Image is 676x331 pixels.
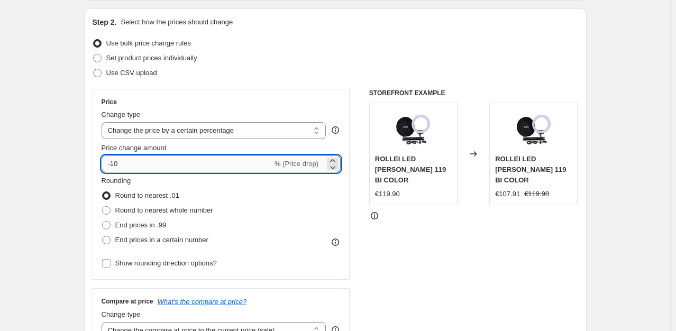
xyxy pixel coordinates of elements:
[102,177,131,185] span: Rounding
[121,17,233,27] p: Select how the prices should change
[275,160,318,168] span: % (Price drop)
[524,190,549,198] span: €119.90
[102,111,141,118] span: Change type
[495,155,566,184] span: ROLLEI LED [PERSON_NAME] 119 BI COLOR
[102,98,117,106] h3: Price
[115,206,213,214] span: Round to nearest whole number
[115,259,217,267] span: Show rounding direction options?
[102,155,272,172] input: -15
[115,236,208,244] span: End prices in a certain number
[513,108,555,151] img: FFDistribuzione-Rollei-Led-Circolare-RL119-Bi-Color-3_80x.jpg
[375,155,446,184] span: ROLLEI LED [PERSON_NAME] 119 BI COLOR
[115,191,179,199] span: Round to nearest .01
[115,221,167,229] span: End prices in .99
[102,297,153,306] h3: Compare at price
[330,125,341,135] div: help
[158,298,247,306] button: What's the compare at price?
[93,17,117,27] h2: Step 2.
[369,89,578,97] h6: STOREFRONT EXAMPLE
[106,54,197,62] span: Set product prices individually
[102,310,141,318] span: Change type
[106,39,191,47] span: Use bulk price change rules
[375,190,400,198] span: €119.90
[102,144,167,152] span: Price change amount
[392,108,434,151] img: FFDistribuzione-Rollei-Led-Circolare-RL119-Bi-Color-3_80x.jpg
[495,190,520,198] span: €107.91
[106,69,157,77] span: Use CSV upload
